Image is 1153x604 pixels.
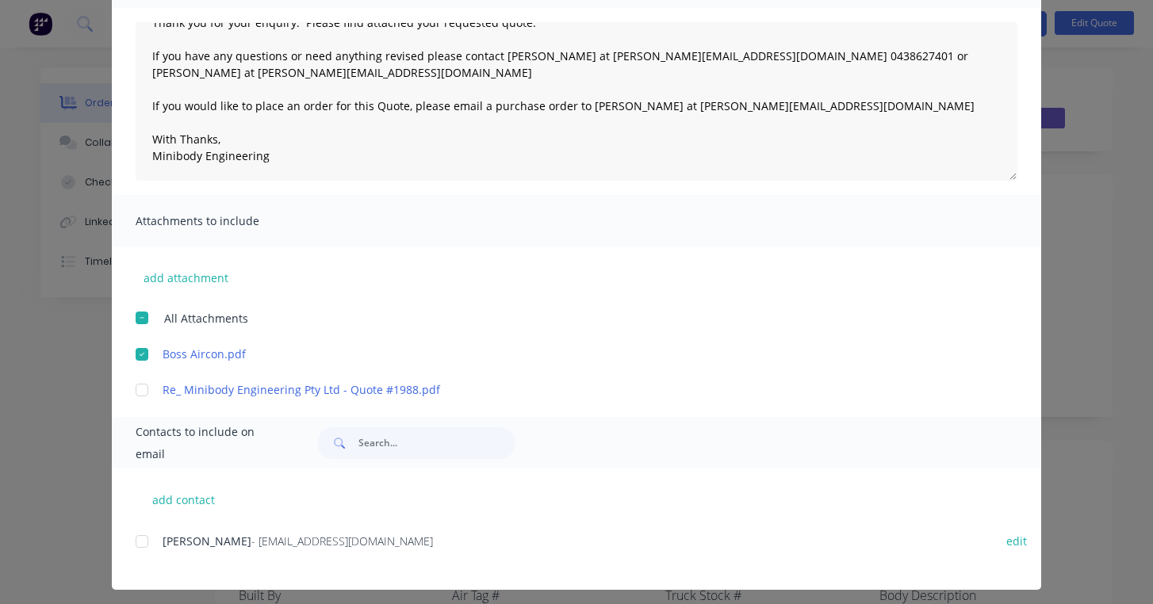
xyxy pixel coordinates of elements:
button: add contact [136,487,231,511]
span: Contacts to include on email [136,421,278,465]
span: [PERSON_NAME] [163,533,251,549]
a: Re_ Minibody Engineering Pty Ltd - Quote #1988.pdf [163,381,978,398]
a: Boss Aircon.pdf [163,346,978,362]
textarea: Thank you for your enquiry. Please find attached your requested quote. If you have any questions ... [136,22,1017,181]
input: Search... [358,427,515,459]
span: - [EMAIL_ADDRESS][DOMAIN_NAME] [251,533,433,549]
button: add attachment [136,266,236,289]
span: All Attachments [164,310,248,327]
button: edit [997,530,1036,552]
span: Attachments to include [136,210,310,232]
